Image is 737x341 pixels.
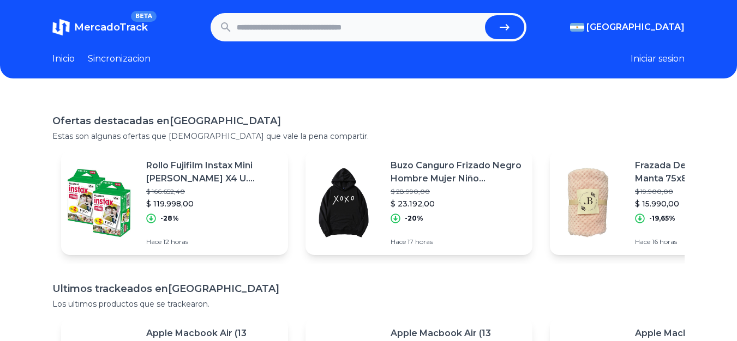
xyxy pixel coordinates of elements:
[52,19,148,36] a: MercadoTrackBETA
[391,238,524,246] p: Hace 17 horas
[550,165,626,241] img: Featured image
[146,238,279,246] p: Hace 12 horas
[405,214,423,223] p: -20%
[52,113,685,129] h1: Ofertas destacadas en [GEOGRAPHIC_DATA]
[74,21,148,33] span: MercadoTrack
[586,21,685,34] span: [GEOGRAPHIC_DATA]
[305,150,532,255] a: Featured imageBuzo Canguro Frizado Negro Hombre Mujer Niño Estampado$ 28.990,00$ 23.192,00-20%Hac...
[146,187,279,196] p: $ 166.652,40
[146,159,279,185] p: Rollo Fujifilm Instax Mini [PERSON_NAME] X4 U. Entrega Prem
[52,52,75,65] a: Inicio
[391,187,524,196] p: $ 28.990,00
[52,131,685,142] p: Estas son algunas ofertas que [DEMOGRAPHIC_DATA] que vale la pena compartir.
[52,281,685,296] h1: Ultimos trackeados en [GEOGRAPHIC_DATA]
[160,214,179,223] p: -28%
[61,150,288,255] a: Featured imageRollo Fujifilm Instax Mini [PERSON_NAME] X4 U. Entrega Prem$ 166.652,40$ 119.998,00...
[570,23,584,32] img: Argentina
[88,52,151,65] a: Sincronizacion
[146,198,279,209] p: $ 119.998,00
[52,299,685,309] p: Los ultimos productos que se trackearon.
[131,11,157,22] span: BETA
[391,159,524,185] p: Buzo Canguro Frizado Negro Hombre Mujer Niño Estampado
[305,165,382,241] img: Featured image
[391,198,524,209] p: $ 23.192,00
[61,165,137,241] img: Featured image
[52,19,70,36] img: MercadoTrack
[631,52,685,65] button: Iniciar sesion
[649,214,675,223] p: -19,65%
[570,21,685,34] button: [GEOGRAPHIC_DATA]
